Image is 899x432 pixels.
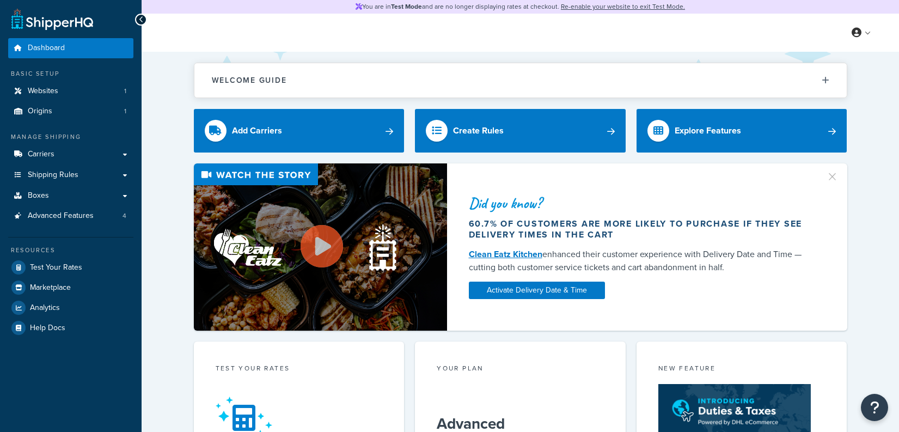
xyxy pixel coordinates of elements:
[28,171,78,180] span: Shipping Rules
[415,109,626,153] a: Create Rules
[28,191,49,200] span: Boxes
[194,163,447,331] img: Video thumbnail
[469,218,813,240] div: 60.7% of customers are more likely to purchase if they see delivery times in the cart
[469,248,542,260] a: Clean Eatz Kitchen
[861,394,888,421] button: Open Resource Center
[28,150,54,159] span: Carriers
[391,2,422,11] strong: Test Mode
[637,109,847,153] a: Explore Features
[8,38,133,58] a: Dashboard
[8,206,133,226] li: Advanced Features
[8,144,133,165] a: Carriers
[675,123,741,138] div: Explore Features
[658,363,825,376] div: New Feature
[8,165,133,185] a: Shipping Rules
[123,211,126,221] span: 4
[30,283,71,293] span: Marketplace
[8,318,133,338] a: Help Docs
[453,123,504,138] div: Create Rules
[28,44,65,53] span: Dashboard
[194,109,405,153] a: Add Carriers
[469,282,605,299] a: Activate Delivery Date & Time
[469,196,813,211] div: Did you know?
[469,248,813,274] div: enhanced their customer experience with Delivery Date and Time — cutting both customer service ti...
[8,101,133,121] li: Origins
[28,107,52,116] span: Origins
[8,81,133,101] a: Websites1
[30,263,82,272] span: Test Your Rates
[8,69,133,78] div: Basic Setup
[212,76,287,84] h2: Welcome Guide
[8,246,133,255] div: Resources
[8,258,133,277] a: Test Your Rates
[216,363,383,376] div: Test your rates
[194,63,847,98] button: Welcome Guide
[30,324,65,333] span: Help Docs
[124,87,126,96] span: 1
[30,303,60,313] span: Analytics
[28,211,94,221] span: Advanced Features
[437,363,604,376] div: Your Plan
[8,278,133,297] a: Marketplace
[124,107,126,116] span: 1
[232,123,282,138] div: Add Carriers
[8,186,133,206] a: Boxes
[561,2,685,11] a: Re-enable your website to exit Test Mode.
[8,298,133,318] a: Analytics
[8,206,133,226] a: Advanced Features4
[28,87,58,96] span: Websites
[8,101,133,121] a: Origins1
[8,132,133,142] div: Manage Shipping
